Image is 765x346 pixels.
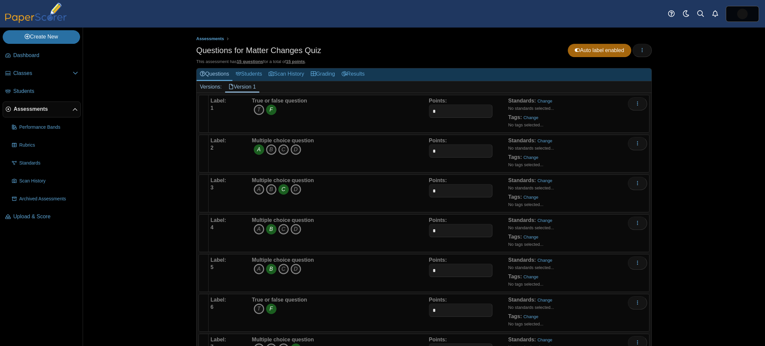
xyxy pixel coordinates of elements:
a: PaperScorer [3,18,69,24]
u: 15 questions [237,59,263,64]
small: No tags selected... [508,202,544,207]
a: Change [538,298,552,303]
div: Versions: [197,81,225,93]
a: Change [538,178,552,183]
a: Students [3,84,81,100]
span: Rubrics [19,142,78,149]
a: Dashboard [3,48,81,64]
a: ps.74CSeXsONR1xs8MJ [726,6,759,22]
a: Archived Assessments [9,191,81,207]
a: Results [338,68,368,81]
small: No tags selected... [508,162,544,167]
a: Assessments [3,102,81,117]
b: Label: [211,98,226,104]
b: Tags: [508,234,522,240]
a: Create New [3,30,80,43]
b: Standards: [508,138,536,143]
i: D [291,264,301,274]
b: Multiple choice question [252,217,314,223]
a: Scan History [265,68,307,81]
b: Standards: [508,257,536,263]
b: Standards: [508,177,536,183]
small: No standards selected... [508,185,554,190]
b: Multiple choice question [252,177,314,183]
i: C [278,184,289,195]
i: F [266,304,277,314]
span: Dashboard [13,52,78,59]
b: Standards: [508,297,536,303]
b: 1 [211,105,213,111]
span: Auto label enabled [575,47,624,53]
b: Label: [211,138,226,143]
a: Performance Bands [9,119,81,135]
i: T [254,304,264,314]
i: B [266,184,277,195]
b: 3 [211,185,213,190]
small: No tags selected... [508,242,544,247]
b: Label: [211,177,226,183]
a: Change [538,218,552,223]
h1: Questions for Matter Changes Quiz [196,45,321,56]
span: Scan History [19,178,78,184]
b: Label: [211,257,226,263]
b: Points: [429,257,447,263]
span: Assessments [14,105,72,113]
a: Standards [9,155,81,171]
button: More options [628,217,647,230]
b: Tags: [508,154,522,160]
button: More options [628,256,647,270]
a: Assessments [195,35,226,43]
span: Jasmine McNair [737,9,748,19]
b: Points: [429,217,447,223]
img: ps.74CSeXsONR1xs8MJ [737,9,748,19]
i: A [254,264,264,274]
i: C [278,144,289,155]
b: Tags: [508,313,522,319]
b: Label: [211,217,226,223]
button: More options [628,97,647,110]
small: No standards selected... [508,106,554,111]
i: A [254,184,264,195]
b: True or false question [252,98,307,104]
i: C [278,264,289,274]
small: No tags selected... [508,282,544,287]
a: Change [524,274,539,279]
u: 15 points [286,59,305,64]
small: No standards selected... [508,305,554,310]
b: Points: [429,337,447,342]
span: Performance Bands [19,124,78,131]
small: No standards selected... [508,265,554,270]
a: Change [524,195,539,200]
a: Change [538,258,552,263]
span: Students [13,88,78,95]
button: More options [628,137,647,150]
a: Change [524,115,539,120]
a: Change [538,138,552,143]
a: Grading [307,68,338,81]
a: Change [524,155,539,160]
a: Students [232,68,265,81]
b: True or false question [252,297,307,303]
i: B [266,144,277,155]
b: Standards: [508,217,536,223]
button: More options [628,177,647,190]
i: T [254,104,264,115]
a: Change [524,314,539,319]
b: Label: [211,337,226,342]
span: Classes [13,70,73,77]
div: This assessment has for a total of . [196,59,652,65]
a: Rubrics [9,137,81,153]
b: Points: [429,138,447,143]
span: Standards [19,160,78,167]
b: 6 [211,304,213,310]
b: Points: [429,98,447,104]
i: D [291,144,301,155]
span: Upload & Score [13,213,78,220]
a: Auto label enabled [568,44,631,57]
a: Classes [3,66,81,82]
b: Points: [429,297,447,303]
a: Upload & Score [3,209,81,225]
i: B [266,264,277,274]
b: 2 [211,145,213,151]
a: Change [524,235,539,240]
